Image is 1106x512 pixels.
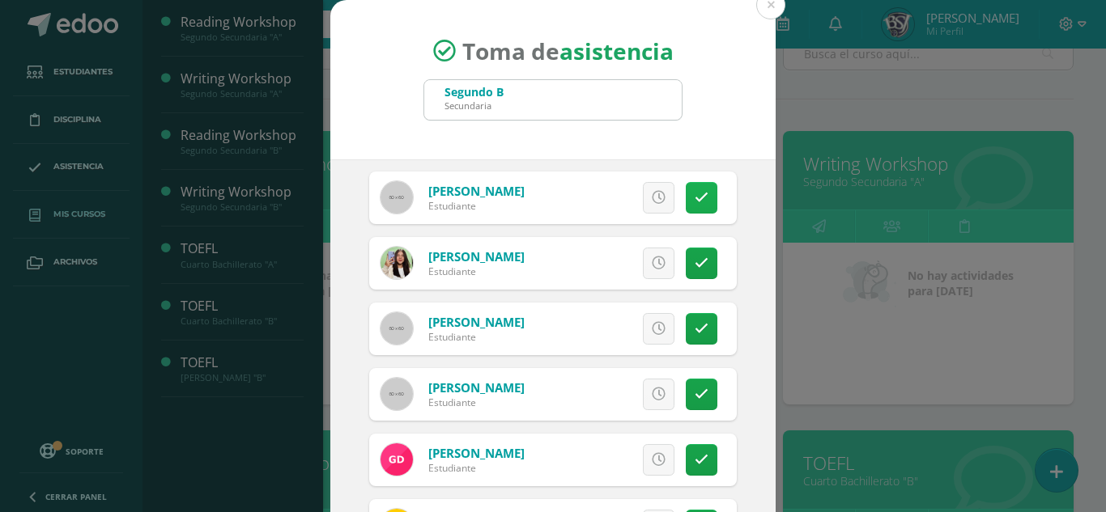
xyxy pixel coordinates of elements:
[462,36,674,66] span: Toma de
[428,330,525,344] div: Estudiante
[381,247,413,279] img: ebbd83b7ef747cc4d2899b472b5adeaf.png
[381,378,413,410] img: 60x60
[428,445,525,461] a: [PERSON_NAME]
[428,248,525,264] a: [PERSON_NAME]
[445,84,504,99] div: Segundo B
[428,183,525,199] a: [PERSON_NAME]
[428,199,525,213] div: Estudiante
[428,264,525,278] div: Estudiante
[428,461,525,475] div: Estudiante
[381,443,413,476] img: 53f6087d9501bac1f82972a3de12fa77.png
[428,396,525,409] div: Estudiante
[428,379,525,396] a: [PERSON_NAME]
[381,312,413,345] img: 60x60
[559,36,674,66] strong: asistencia
[424,80,682,120] input: Busca un grado o sección aquí...
[381,181,413,214] img: 60x60
[445,99,504,112] div: Secundaria
[428,314,525,330] a: [PERSON_NAME]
